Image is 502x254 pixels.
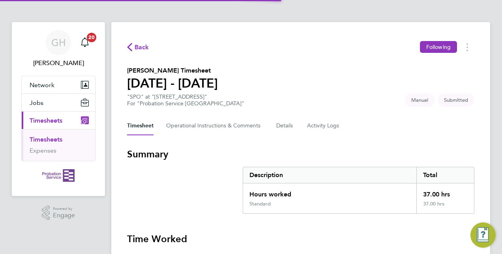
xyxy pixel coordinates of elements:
[127,116,154,135] button: Timesheet
[87,33,96,42] span: 20
[426,43,451,50] span: Following
[21,30,96,68] a: GH[PERSON_NAME]
[127,233,474,245] h3: Time Worked
[127,100,244,107] div: For "Probation Service [GEOGRAPHIC_DATA]"
[243,167,416,183] div: Description
[127,42,149,52] button: Back
[276,116,294,135] button: Details
[22,112,95,129] button: Timesheets
[166,116,264,135] button: Operational Instructions & Comments
[243,183,416,201] div: Hours worked
[405,93,435,106] span: This timesheet was manually created.
[30,136,62,143] a: Timesheets
[127,148,474,161] h3: Summary
[22,94,95,111] button: Jobs
[416,183,474,201] div: 37.00 hrs
[22,76,95,93] button: Network
[53,212,75,219] span: Engage
[22,129,95,161] div: Timesheets
[416,167,474,183] div: Total
[42,205,75,220] a: Powered byEngage
[127,75,218,91] h1: [DATE] - [DATE]
[30,81,54,89] span: Network
[420,41,457,53] button: Following
[51,37,66,48] span: GH
[127,66,218,75] h2: [PERSON_NAME] Timesheet
[21,169,96,182] a: Go to home page
[12,22,105,196] nav: Main navigation
[42,169,74,182] img: probationservice-logo-retina.png
[307,116,340,135] button: Activity Logs
[243,167,474,214] div: Summary
[53,205,75,212] span: Powered by
[127,93,244,107] div: "SPO" at "[STREET_ADDRESS]"
[21,58,96,68] span: Georgina Harding
[77,30,93,55] a: 20
[438,93,474,106] span: This timesheet is Submitted.
[30,117,62,124] span: Timesheets
[135,43,149,52] span: Back
[470,222,496,248] button: Engage Resource Center
[249,201,271,207] div: Standard
[416,201,474,213] div: 37.00 hrs
[30,99,43,106] span: Jobs
[30,147,56,154] a: Expenses
[460,41,474,53] button: Timesheets Menu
